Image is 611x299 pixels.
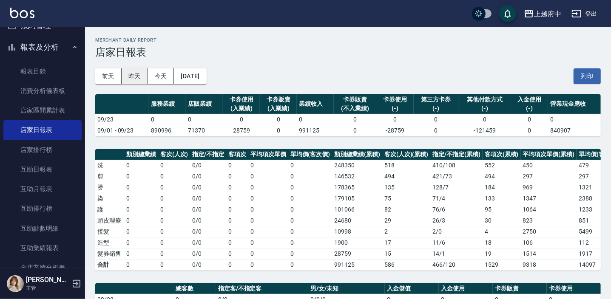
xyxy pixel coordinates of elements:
[226,215,248,226] td: 0
[568,6,601,22] button: 登出
[260,114,297,125] td: 0
[7,275,24,292] img: Person
[158,182,190,193] td: 0
[3,101,82,120] a: 店家區間累計表
[262,95,295,104] div: 卡券販賣
[511,114,548,125] td: 0
[26,284,69,292] p: 主管
[483,171,521,182] td: 494
[483,215,521,226] td: 30
[149,114,186,125] td: 0
[124,182,158,193] td: 0
[95,248,124,259] td: 髮券銷售
[336,104,374,113] div: (不入業績)
[548,125,601,136] td: 840907
[382,149,431,160] th: 客次(人次)(累積)
[520,5,565,23] button: 上越府中
[430,215,483,226] td: 26 / 3
[26,276,69,284] h5: [PERSON_NAME]
[190,182,226,193] td: 0 / 0
[336,95,374,104] div: 卡券販賣
[521,204,577,215] td: 1064
[574,68,601,84] button: 列印
[483,226,521,237] td: 4
[158,259,190,270] td: 0
[95,114,149,125] td: 09/23
[226,160,248,171] td: 0
[262,104,295,113] div: (入業績)
[248,149,288,160] th: 平均項次單價
[414,125,459,136] td: 0
[95,68,122,84] button: 前天
[95,237,124,248] td: 造型
[288,215,332,226] td: 0
[513,95,546,104] div: 入金使用
[248,226,288,237] td: 0
[521,149,577,160] th: 平均項次單價(累積)
[248,237,288,248] td: 0
[483,182,521,193] td: 184
[382,160,431,171] td: 518
[483,237,521,248] td: 18
[226,237,248,248] td: 0
[483,248,521,259] td: 19
[334,125,376,136] td: 0
[148,68,174,84] button: 今天
[288,171,332,182] td: 0
[3,238,82,258] a: 互助業績報表
[483,204,521,215] td: 95
[382,182,431,193] td: 135
[158,171,190,182] td: 0
[332,149,382,160] th: 類別總業績(累積)
[3,160,82,179] a: 互助日報表
[149,125,186,136] td: 890996
[332,226,382,237] td: 10998
[430,171,483,182] td: 421 / 73
[332,160,382,171] td: 248350
[511,125,548,136] td: 0
[3,120,82,140] a: 店家日報表
[521,160,577,171] td: 450
[288,193,332,204] td: 0
[190,204,226,215] td: 0 / 0
[3,36,82,58] button: 報表及分析
[226,204,248,215] td: 0
[376,114,413,125] td: 0
[158,204,190,215] td: 0
[3,81,82,101] a: 消費分析儀表板
[95,46,601,58] h3: 店家日報表
[95,171,124,182] td: 剪
[534,8,561,19] div: 上越府中
[174,68,206,84] button: [DATE]
[308,283,385,294] th: 男/女/未知
[376,125,413,136] td: -28759
[124,226,158,237] td: 0
[186,114,223,125] td: 0
[216,283,308,294] th: 指定客/不指定客
[288,149,332,160] th: 單均價(客次價)
[223,114,260,125] td: 0
[332,215,382,226] td: 24680
[248,160,288,171] td: 0
[382,193,431,204] td: 75
[332,259,382,270] td: 991125
[248,248,288,259] td: 0
[483,149,521,160] th: 客項次(累積)
[124,259,158,270] td: 0
[288,259,332,270] td: 0
[430,237,483,248] td: 11 / 6
[288,248,332,259] td: 0
[223,125,260,136] td: 28759
[521,193,577,204] td: 1347
[190,226,226,237] td: 0 / 0
[382,248,431,259] td: 15
[548,114,601,125] td: 0
[430,204,483,215] td: 76 / 6
[521,215,577,226] td: 823
[190,193,226,204] td: 0 / 0
[460,104,509,113] div: (-)
[226,193,248,204] td: 0
[95,226,124,237] td: 接髮
[297,125,334,136] td: 991125
[186,94,223,114] th: 店販業績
